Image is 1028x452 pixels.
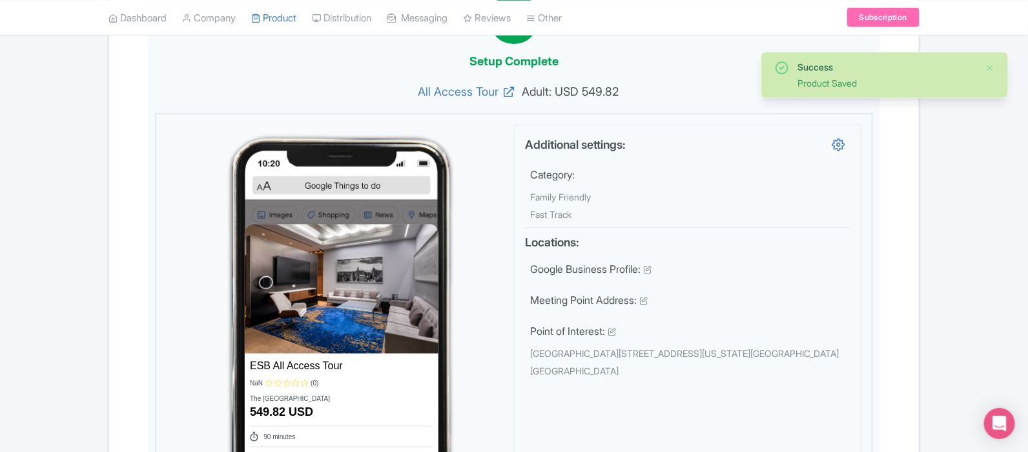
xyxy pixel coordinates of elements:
div: NaN [250,378,263,389]
span: Family Friendly [530,191,591,202]
div: Open Intercom Messenger [984,408,1015,439]
label: Category: [530,167,575,182]
span: [GEOGRAPHIC_DATA][STREET_ADDRESS][US_STATE][GEOGRAPHIC_DATA][GEOGRAPHIC_DATA] [530,348,839,376]
button: Close [985,60,995,76]
a: Subscription [847,8,920,27]
label: Locations: [525,233,579,251]
div: ESB All Access Tour [250,359,343,373]
span: Setup Complete [469,54,559,68]
span: Fast Track [530,209,571,220]
a: All Access Tour [168,83,514,100]
div: 549.82 USD [250,404,433,421]
img: ef9mcrfs4x20uqppdtqz.png [245,224,438,354]
label: Point of Interest: [530,323,605,339]
div: Product Saved [797,76,974,90]
label: Google Business Profile: [530,261,641,277]
div: (0) [311,378,318,389]
label: Meeting Point Address: [530,292,637,308]
div: Success [797,60,974,74]
div: The [GEOGRAPHIC_DATA] [250,394,330,404]
span: 90 minutes [263,433,295,440]
label: Additional settings: [525,136,626,155]
span: Adult: USD 549.82 [514,83,860,100]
